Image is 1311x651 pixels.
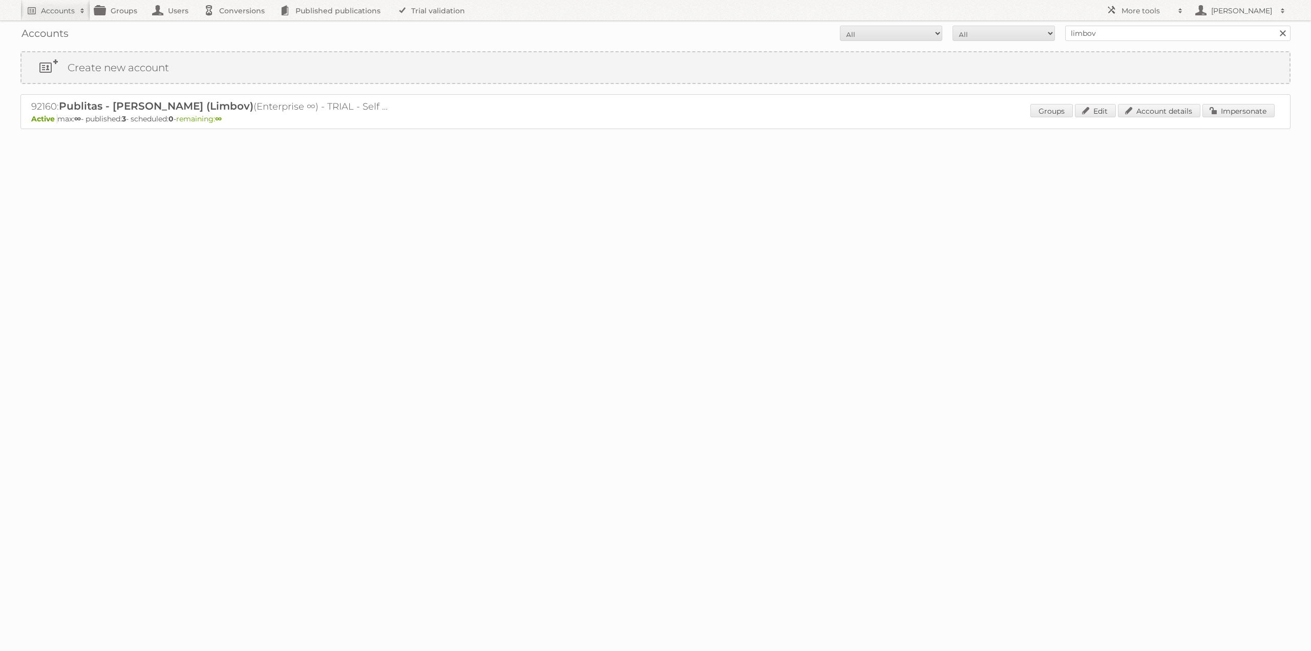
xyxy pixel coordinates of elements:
[1030,104,1073,117] a: Groups
[215,114,222,123] strong: ∞
[1209,6,1275,16] h2: [PERSON_NAME]
[122,114,126,123] strong: 3
[31,100,390,113] h2: 92160: (Enterprise ∞) - TRIAL - Self Service
[1202,104,1275,117] a: Impersonate
[41,6,75,16] h2: Accounts
[176,114,222,123] span: remaining:
[74,114,81,123] strong: ∞
[168,114,174,123] strong: 0
[1075,104,1116,117] a: Edit
[22,52,1289,83] a: Create new account
[31,114,1280,123] p: max: - published: - scheduled: -
[31,114,57,123] span: Active
[1118,104,1200,117] a: Account details
[1122,6,1173,16] h2: More tools
[59,100,253,112] span: Publitas - [PERSON_NAME] (Limbov)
